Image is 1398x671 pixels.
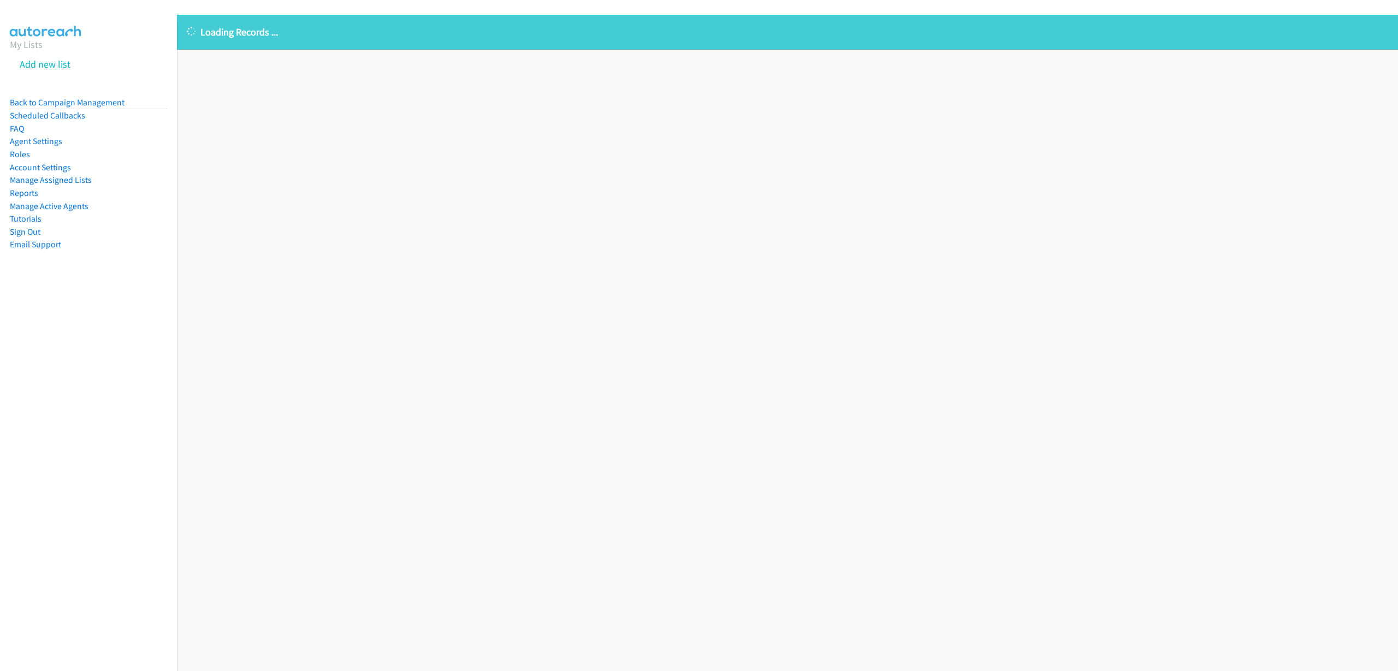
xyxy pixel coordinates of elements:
a: Roles [10,149,30,159]
a: Manage Assigned Lists [10,175,92,185]
a: Agent Settings [10,136,62,146]
a: My Lists [10,38,43,51]
a: Account Settings [10,162,71,173]
p: Loading Records ... [187,25,1388,39]
a: FAQ [10,123,24,134]
a: Add new list [20,58,70,70]
a: Back to Campaign Management [10,97,125,108]
a: Sign Out [10,227,40,237]
a: Email Support [10,239,61,250]
a: Tutorials [10,213,42,224]
a: Reports [10,188,38,198]
a: Manage Active Agents [10,201,88,211]
a: Scheduled Callbacks [10,110,85,121]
